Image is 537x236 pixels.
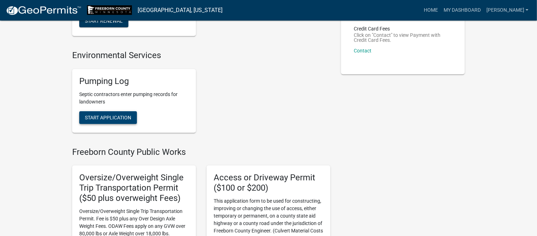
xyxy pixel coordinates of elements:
[85,18,123,24] span: Start Renewal
[79,15,128,27] button: Start Renewal
[441,4,484,17] a: My Dashboard
[354,48,371,54] a: Contact
[484,4,531,17] a: [PERSON_NAME]
[214,173,323,193] h5: Access or Driveway Permit ($100 or $200)
[72,50,330,61] h4: Environmental Services
[354,26,452,31] p: Credit Card Fees
[79,173,189,203] h5: Oversize/Overweight Single Trip Transportation Permit ($50 plus overweight Fees)
[79,91,189,106] p: Septic contractors enter pumping records for landowners
[138,4,223,16] a: [GEOGRAPHIC_DATA], [US_STATE]
[87,5,132,15] img: Freeborn County, Minnesota
[79,111,137,124] button: Start Application
[79,76,189,86] h5: Pumping Log
[72,147,330,157] h4: Freeborn County Public Works
[421,4,441,17] a: Home
[354,33,452,43] p: Click on "Contact" to view Payment with Credit Card Fees.
[85,114,131,120] span: Start Application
